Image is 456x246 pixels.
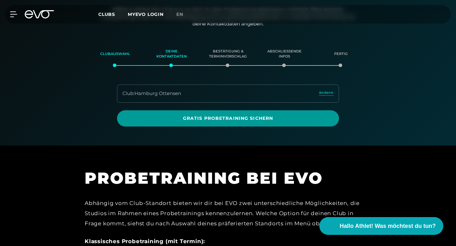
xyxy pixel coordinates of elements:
[98,11,128,17] a: Clubs
[85,198,370,229] div: Abhängig vom Club-Standort bieten wir dir bei EVO zwei unterschiedliche Möglichkeiten, die Studio...
[95,45,135,63] div: Clubauswahl
[321,45,361,63] div: Fertig
[85,238,205,244] strong: Klassisches Probetraining (mit Termin):
[319,90,334,97] a: ändern
[117,110,339,126] a: Gratis Probetraining sichern
[85,168,370,188] h1: PROBETRAINING BEI EVO
[340,222,436,230] span: Hallo Athlet! Was möchtest du tun?
[319,217,443,235] button: Hallo Athlet! Was möchtest du tun?
[151,45,192,63] div: Deine Kontaktdaten
[208,45,248,63] div: Bestätigung & Terminvorschlag
[128,11,164,17] a: MYEVO LOGIN
[98,11,115,17] span: Clubs
[125,115,331,122] span: Gratis Probetraining sichern
[176,11,183,17] span: en
[122,90,181,97] div: Club : Hamburg Ottensen
[264,45,305,63] div: Abschließende Infos
[176,11,191,18] a: en
[319,90,334,95] span: ändern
